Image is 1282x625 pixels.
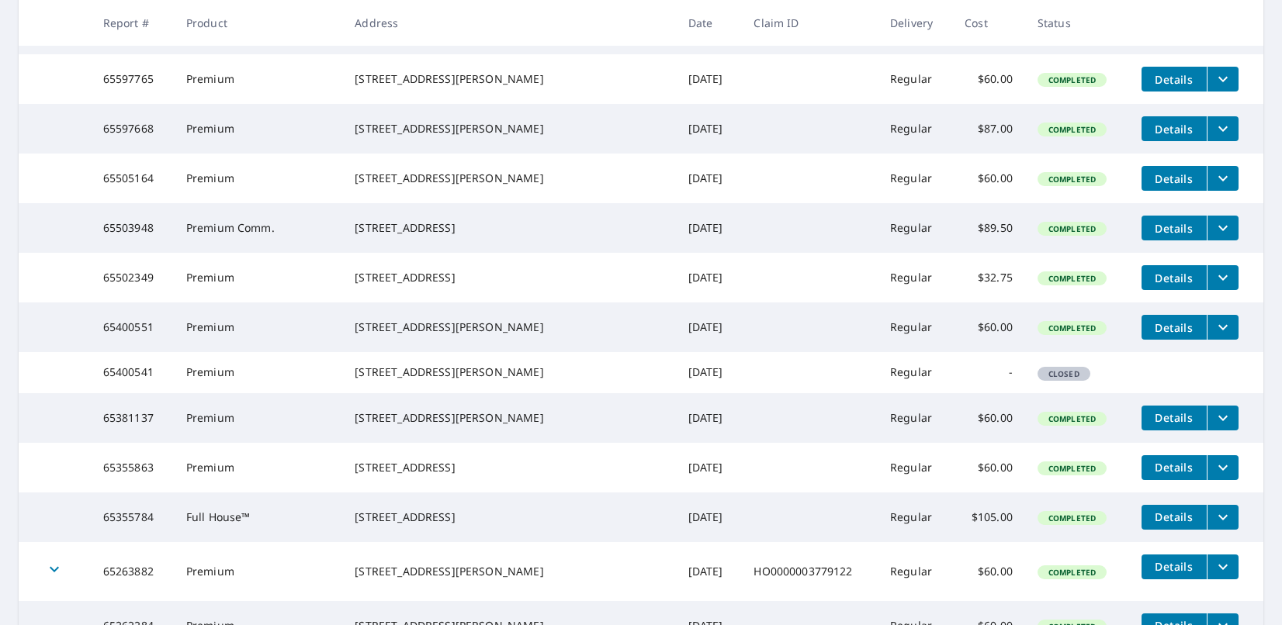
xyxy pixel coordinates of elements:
[676,104,742,154] td: [DATE]
[952,253,1025,302] td: $32.75
[355,71,663,87] div: [STREET_ADDRESS][PERSON_NAME]
[1039,368,1089,379] span: Closed
[355,460,663,475] div: [STREET_ADDRESS]
[355,220,663,236] div: [STREET_ADDRESS]
[952,443,1025,492] td: $60.00
[91,253,174,302] td: 65502349
[91,54,174,104] td: 65597765
[1207,406,1239,430] button: filesDropdownBtn-65381137
[1142,216,1207,240] button: detailsBtn-65503948
[91,393,174,443] td: 65381137
[355,410,663,426] div: [STREET_ADDRESS][PERSON_NAME]
[676,302,742,352] td: [DATE]
[1151,271,1197,285] span: Details
[91,302,174,352] td: 65400551
[174,253,343,302] td: Premium
[878,104,952,154] td: Regular
[355,121,663,136] div: [STREET_ADDRESS][PERSON_NAME]
[878,443,952,492] td: Regular
[1039,567,1105,578] span: Completed
[952,352,1025,392] td: -
[676,154,742,203] td: [DATE]
[1151,509,1197,524] span: Details
[676,54,742,104] td: [DATE]
[878,154,952,203] td: Regular
[952,54,1025,104] td: $60.00
[878,302,952,352] td: Regular
[1151,410,1197,425] span: Details
[952,203,1025,253] td: $89.50
[355,364,663,380] div: [STREET_ADDRESS][PERSON_NAME]
[676,352,742,392] td: [DATE]
[1207,116,1239,141] button: filesDropdownBtn-65597668
[952,302,1025,352] td: $60.00
[1207,67,1239,92] button: filesDropdownBtn-65597765
[1039,174,1105,185] span: Completed
[952,542,1025,601] td: $60.00
[1039,513,1105,523] span: Completed
[878,542,952,601] td: Regular
[174,393,343,443] td: Premium
[1142,455,1207,480] button: detailsBtn-65355863
[1142,505,1207,530] button: detailsBtn-65355784
[952,154,1025,203] td: $60.00
[878,253,952,302] td: Regular
[952,104,1025,154] td: $87.00
[1039,273,1105,284] span: Completed
[1039,323,1105,333] span: Completed
[676,542,742,601] td: [DATE]
[91,443,174,492] td: 65355863
[91,542,174,601] td: 65263882
[741,542,878,601] td: HO0000003779122
[174,154,343,203] td: Premium
[1151,460,1197,475] span: Details
[878,352,952,392] td: Regular
[91,104,174,154] td: 65597668
[878,393,952,443] td: Regular
[1142,67,1207,92] button: detailsBtn-65597765
[1207,315,1239,340] button: filesDropdownBtn-65400551
[1142,116,1207,141] button: detailsBtn-65597668
[952,492,1025,542] td: $105.00
[91,154,174,203] td: 65505164
[1142,166,1207,191] button: detailsBtn-65505164
[174,443,343,492] td: Premium
[174,104,343,154] td: Premium
[91,492,174,542] td: 65355784
[174,352,343,392] td: Premium
[676,253,742,302] td: [DATE]
[1151,171,1197,186] span: Details
[1142,315,1207,340] button: detailsBtn-65400551
[1039,413,1105,424] span: Completed
[1151,122,1197,136] span: Details
[1207,166,1239,191] button: filesDropdownBtn-65505164
[1151,320,1197,335] span: Details
[676,393,742,443] td: [DATE]
[878,54,952,104] td: Regular
[1151,72,1197,87] span: Details
[1151,559,1197,574] span: Details
[355,319,663,335] div: [STREET_ADDRESS][PERSON_NAME]
[1151,221,1197,236] span: Details
[1207,265,1239,290] button: filesDropdownBtn-65502349
[878,492,952,542] td: Regular
[1207,455,1239,480] button: filesDropdownBtn-65355863
[174,54,343,104] td: Premium
[1207,554,1239,579] button: filesDropdownBtn-65263882
[676,203,742,253] td: [DATE]
[174,542,343,601] td: Premium
[174,302,343,352] td: Premium
[1142,265,1207,290] button: detailsBtn-65502349
[1039,463,1105,474] span: Completed
[952,393,1025,443] td: $60.00
[174,203,343,253] td: Premium Comm.
[1039,124,1105,135] span: Completed
[91,203,174,253] td: 65503948
[1207,505,1239,530] button: filesDropdownBtn-65355784
[355,509,663,525] div: [STREET_ADDRESS]
[1039,223,1105,234] span: Completed
[1207,216,1239,240] button: filesDropdownBtn-65503948
[355,171,663,186] div: [STREET_ADDRESS][PERSON_NAME]
[355,564,663,579] div: [STREET_ADDRESS][PERSON_NAME]
[91,352,174,392] td: 65400541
